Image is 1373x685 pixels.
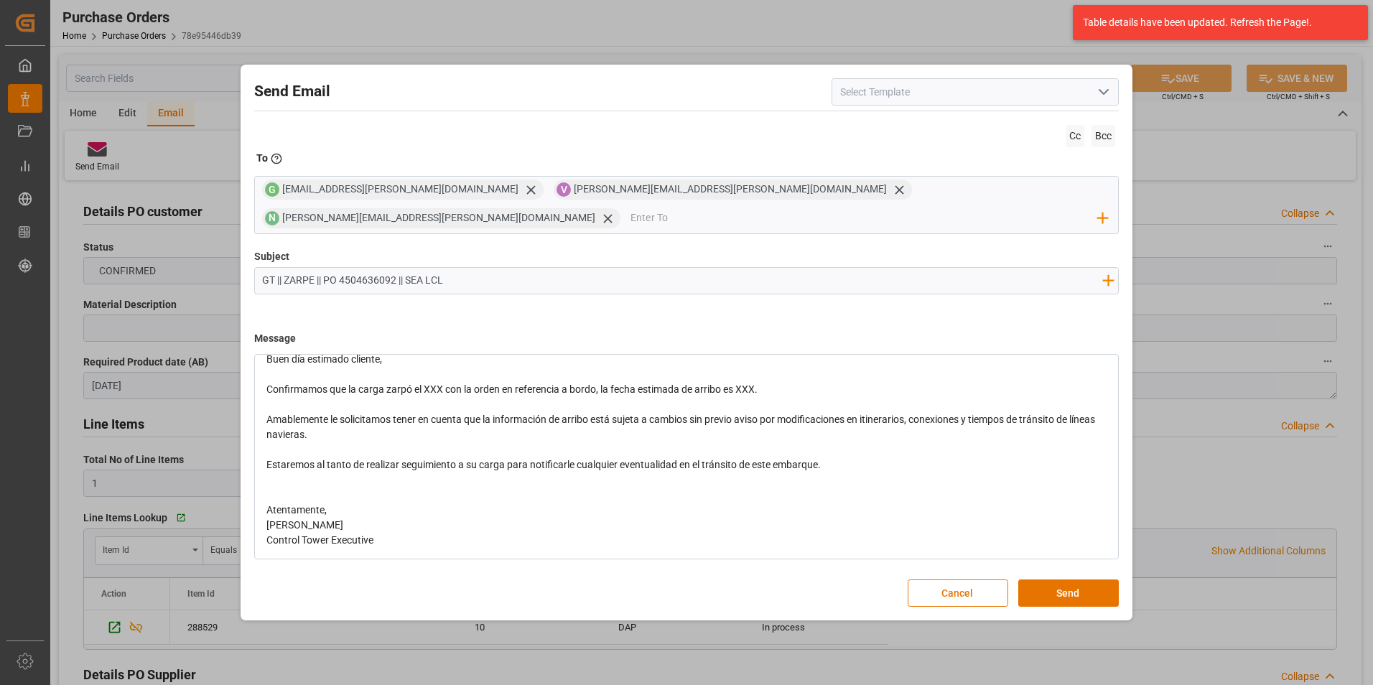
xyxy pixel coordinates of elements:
input: Select Template [832,78,1119,106]
span: N [269,212,276,223]
h2: Send Email [254,80,330,103]
label: Subject [254,249,289,264]
span: Control Tower Executive [266,534,373,546]
button: Cancel [908,579,1008,607]
span: V [561,184,567,195]
input: Enter To [630,208,1098,229]
span: Bcc [1092,125,1115,147]
span: [PERSON_NAME][EMAIL_ADDRESS][PERSON_NAME][DOMAIN_NAME] [282,212,595,223]
span: Buen día estimado cliente, [266,353,382,365]
h2: To [256,151,268,166]
span: Cc [1066,125,1084,147]
div: rdw-wrapper [256,309,1118,558]
button: Send [1018,579,1119,607]
span: [EMAIL_ADDRESS][PERSON_NAME][DOMAIN_NAME] [282,183,518,195]
span: Amablemente le solicitamos tener en cuenta que la información de arribo está sujeta a cambios sin... [266,414,1097,440]
input: Enter Subject here [255,268,1110,293]
div: rdw-editor [266,352,1108,548]
div: Table details have been updated. Refresh the Page!. [1083,15,1347,30]
span: Estaremos al tanto de realizar seguimiento a su carga para notificarle cualquier eventualidad en ... [266,459,821,470]
span: [PERSON_NAME] [266,519,343,531]
span: Atentamente, [266,504,327,516]
label: Message [254,326,296,351]
button: open menu [1092,81,1114,103]
span: G [269,184,276,195]
span: [PERSON_NAME][EMAIL_ADDRESS][PERSON_NAME][DOMAIN_NAME] [574,183,887,195]
span: Confirmamos que la carga zarpó el XXX con la orden en referencia a bordo, la fecha estimada de ar... [266,383,758,395]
